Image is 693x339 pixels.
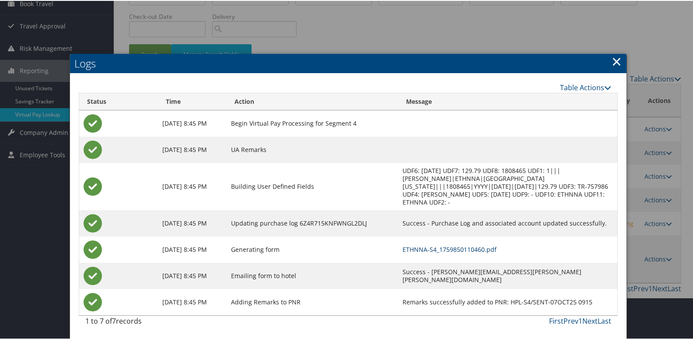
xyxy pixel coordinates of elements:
[227,162,398,209] td: Building User Defined Fields
[398,92,617,109] th: Message: activate to sort column ascending
[563,315,578,325] a: Prev
[227,92,398,109] th: Action: activate to sort column ascending
[227,236,398,262] td: Generating form
[398,262,617,288] td: Success - [PERSON_NAME][EMAIL_ADDRESS][PERSON_NAME][PERSON_NAME][DOMAIN_NAME]
[578,315,582,325] a: 1
[398,162,617,209] td: UDF6: [DATE] UDF7: 129.79 UDF8: 1808465 UDF1: 1|||[PERSON_NAME]|ETHNNA|[GEOGRAPHIC_DATA][US_STATE...
[70,53,626,72] h2: Logs
[79,92,158,109] th: Status: activate to sort column ascending
[158,109,227,136] td: [DATE] 8:45 PM
[227,209,398,236] td: Updating purchase log 6Z4R715KNFWNGL2DLJ
[598,315,611,325] a: Last
[158,236,227,262] td: [DATE] 8:45 PM
[227,136,398,162] td: UA Remarks
[158,209,227,236] td: [DATE] 8:45 PM
[398,288,617,314] td: Remarks successfully added to PNR: HPL-S4/SENT-07OCT25 0915
[549,315,563,325] a: First
[560,82,611,92] a: Table Actions
[112,315,116,325] span: 7
[158,262,227,288] td: [DATE] 8:45 PM
[158,162,227,209] td: [DATE] 8:45 PM
[158,288,227,314] td: [DATE] 8:45 PM
[227,288,398,314] td: Adding Remarks to PNR
[582,315,598,325] a: Next
[227,109,398,136] td: Begin Virtual Pay Processing for Segment 4
[402,244,497,253] a: ETHNNA-S4_1759850110460.pdf
[158,92,227,109] th: Time: activate to sort column ascending
[612,52,622,69] a: Close
[398,209,617,236] td: Success - Purchase Log and associated account updated successfully.
[227,262,398,288] td: Emailing form to hotel
[85,315,207,330] div: 1 to 7 of records
[158,136,227,162] td: [DATE] 8:45 PM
